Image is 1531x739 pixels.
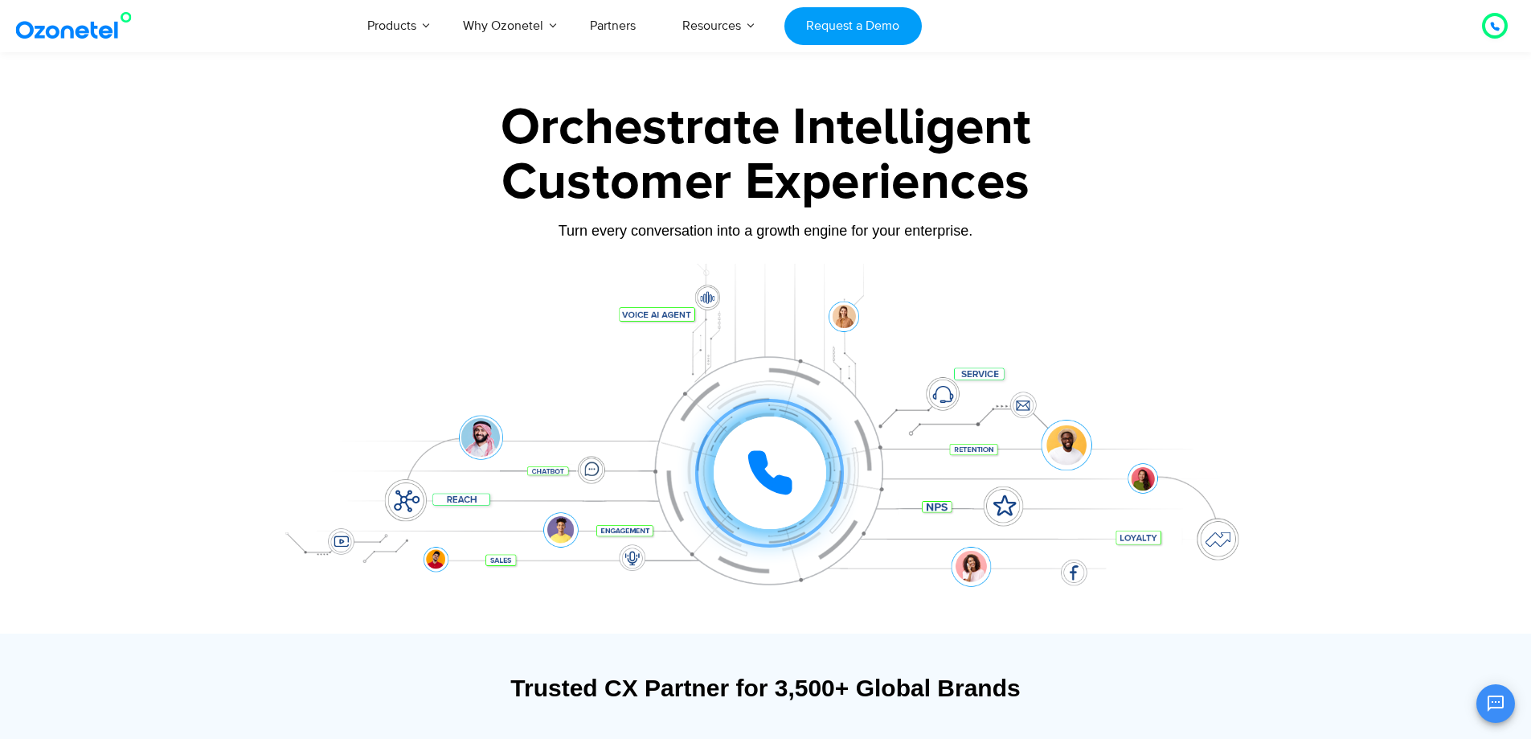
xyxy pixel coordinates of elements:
[784,7,922,45] a: Request a Demo
[264,102,1268,154] div: Orchestrate Intelligent
[264,144,1268,221] div: Customer Experiences
[272,674,1260,702] div: Trusted CX Partner for 3,500+ Global Brands
[1476,684,1515,723] button: Open chat
[264,222,1268,240] div: Turn every conversation into a growth engine for your enterprise.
